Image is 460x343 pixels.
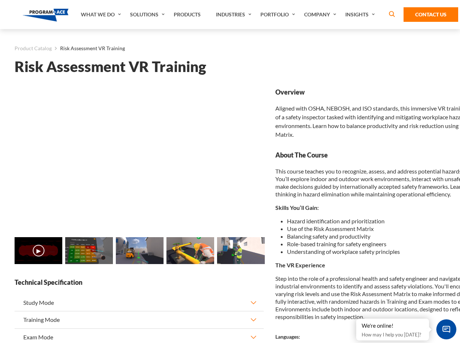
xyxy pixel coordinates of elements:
[33,245,44,256] button: ▶
[404,7,458,22] a: Contact Us
[65,237,113,264] img: Risk Assessment VR Training - Preview 1
[362,322,424,330] div: We're online!
[15,278,264,287] strong: Technical Specification
[275,334,300,340] strong: Languages:
[23,9,69,21] img: Program-Ace
[436,319,456,339] span: Chat Widget
[15,44,52,53] a: Product Catalog
[15,88,264,228] iframe: Risk Assessment VR Training - Video 0
[362,330,424,339] p: How may I help you [DATE]?
[15,237,62,264] img: Risk Assessment VR Training - Video 0
[15,311,264,328] button: Training Mode
[52,44,125,53] li: Risk Assessment VR Training
[166,237,214,264] img: Risk Assessment VR Training - Preview 3
[116,237,164,264] img: Risk Assessment VR Training - Preview 2
[15,294,264,311] button: Study Mode
[217,237,265,264] img: Risk Assessment VR Training - Preview 4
